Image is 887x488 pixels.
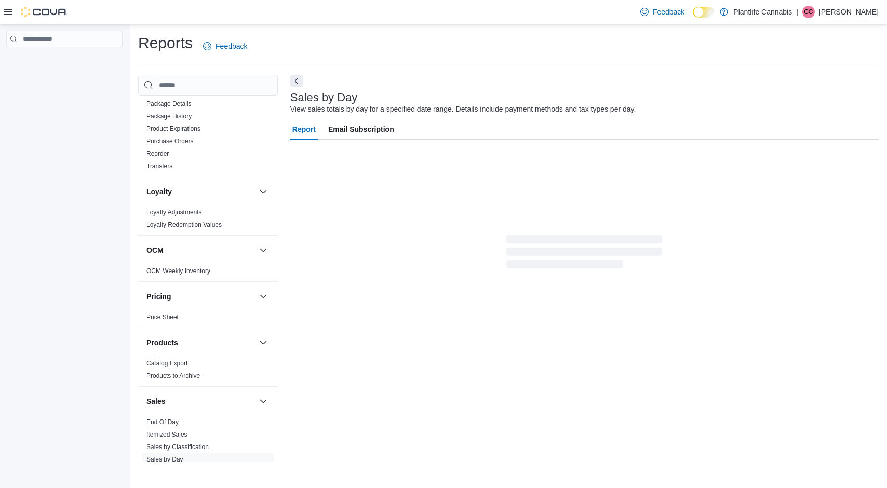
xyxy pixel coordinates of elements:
[146,162,172,170] span: Transfers
[146,267,210,275] a: OCM Weekly Inventory
[138,357,278,386] div: Products
[257,244,270,256] button: OCM
[146,291,255,302] button: Pricing
[138,33,193,53] h1: Reports
[653,7,684,17] span: Feedback
[146,100,192,107] a: Package Details
[138,311,278,328] div: Pricing
[146,313,179,321] span: Price Sheet
[257,290,270,303] button: Pricing
[506,237,662,270] span: Loading
[146,443,209,451] a: Sales by Classification
[146,418,179,426] a: End Of Day
[290,91,358,104] h3: Sales by Day
[146,396,166,406] h3: Sales
[146,245,164,255] h3: OCM
[138,265,278,281] div: OCM
[146,113,192,120] a: Package History
[146,314,179,321] a: Price Sheet
[146,430,187,439] span: Itemized Sales
[146,456,183,463] a: Sales by Day
[146,455,183,464] span: Sales by Day
[804,6,813,18] span: CC
[146,360,187,367] a: Catalog Export
[138,35,278,177] div: Inventory
[819,6,879,18] p: [PERSON_NAME]
[146,431,187,438] a: Itemized Sales
[693,7,715,18] input: Dark Mode
[328,119,394,140] span: Email Subscription
[146,418,179,426] span: End Of Day
[146,208,202,216] span: Loyalty Adjustments
[138,206,278,235] div: Loyalty
[292,119,316,140] span: Report
[146,137,194,145] span: Purchase Orders
[802,6,815,18] div: Cody Cousins
[257,185,270,198] button: Loyalty
[146,186,255,197] button: Loyalty
[146,337,255,348] button: Products
[146,162,172,170] a: Transfers
[257,395,270,408] button: Sales
[146,396,255,406] button: Sales
[146,112,192,120] span: Package History
[636,2,689,22] a: Feedback
[290,75,303,87] button: Next
[146,291,171,302] h3: Pricing
[146,125,200,133] span: Product Expirations
[199,36,251,57] a: Feedback
[146,125,200,132] a: Product Expirations
[146,150,169,158] span: Reorder
[146,443,209,451] span: Sales by Classification
[146,150,169,157] a: Reorder
[146,372,200,379] a: Products to Archive
[146,337,178,348] h3: Products
[146,138,194,145] a: Purchase Orders
[733,6,792,18] p: Plantlife Cannabis
[146,221,222,228] a: Loyalty Redemption Values
[146,359,187,368] span: Catalog Export
[796,6,798,18] p: |
[257,336,270,349] button: Products
[290,104,636,115] div: View sales totals by day for a specified date range. Details include payment methods and tax type...
[146,209,202,216] a: Loyalty Adjustments
[146,245,255,255] button: OCM
[216,41,247,51] span: Feedback
[146,186,172,197] h3: Loyalty
[6,49,123,74] nav: Complex example
[21,7,68,17] img: Cova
